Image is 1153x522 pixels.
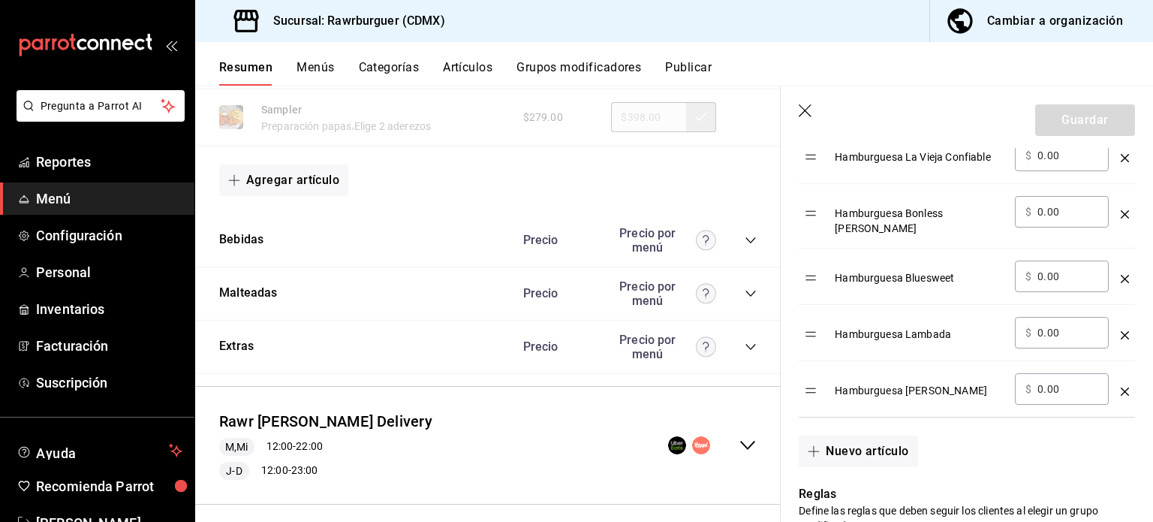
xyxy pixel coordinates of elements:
[516,60,641,86] button: Grupos modificadores
[1025,150,1031,161] span: $
[611,226,716,255] div: Precio por menú
[745,341,757,353] button: collapse-category-row
[835,261,1003,285] div: Hamburguesa Bluesweet
[36,189,182,209] span: Menú
[219,439,254,455] span: M,Mi
[987,11,1123,32] div: Cambiar a organización
[799,436,917,467] button: Nuevo artículo
[36,442,163,460] span: Ayuda
[220,463,248,479] span: J-D
[508,286,604,300] div: Precio
[799,91,1135,417] table: optionsTable
[665,60,712,86] button: Publicar
[17,90,185,122] button: Pregunta a Parrot AI
[1025,384,1031,394] span: $
[799,485,1135,503] p: Reglas
[443,60,492,86] button: Artículos
[359,60,420,86] button: Categorías
[219,285,278,302] button: Malteadas
[745,288,757,300] button: collapse-category-row
[219,164,348,196] button: Agregar artículo
[1025,207,1031,217] span: $
[165,39,177,51] button: open_drawer_menu
[508,339,604,354] div: Precio
[508,233,604,247] div: Precio
[36,152,182,172] span: Reportes
[195,399,781,493] div: collapse-menu-row
[36,336,182,356] span: Facturación
[835,373,1003,398] div: Hamburguesa [PERSON_NAME]
[219,60,1153,86] div: navigation tabs
[36,373,182,393] span: Suscripción
[219,462,432,480] div: 12:00 - 23:00
[36,476,182,496] span: Recomienda Parrot
[219,438,432,456] div: 12:00 - 22:00
[297,60,334,86] button: Menús
[261,12,445,30] h3: Sucursal: Rawrburguer (CDMX)
[745,234,757,246] button: collapse-category-row
[611,333,716,361] div: Precio por menú
[36,262,182,282] span: Personal
[611,279,716,308] div: Precio por menú
[11,109,185,125] a: Pregunta a Parrot AI
[36,225,182,246] span: Configuración
[219,60,272,86] button: Resumen
[219,338,254,355] button: Extras
[1025,327,1031,338] span: $
[219,411,432,433] button: Rawr [PERSON_NAME] Delivery
[36,299,182,319] span: Inventarios
[835,196,1003,236] div: Hamburguesa Bonless [PERSON_NAME]
[1025,271,1031,282] span: $
[835,140,1003,164] div: Hamburguesa La Vieja Confiable
[219,231,263,249] button: Bebidas
[835,317,1003,342] div: Hamburguesa Lambada
[41,98,161,114] span: Pregunta a Parrot AI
